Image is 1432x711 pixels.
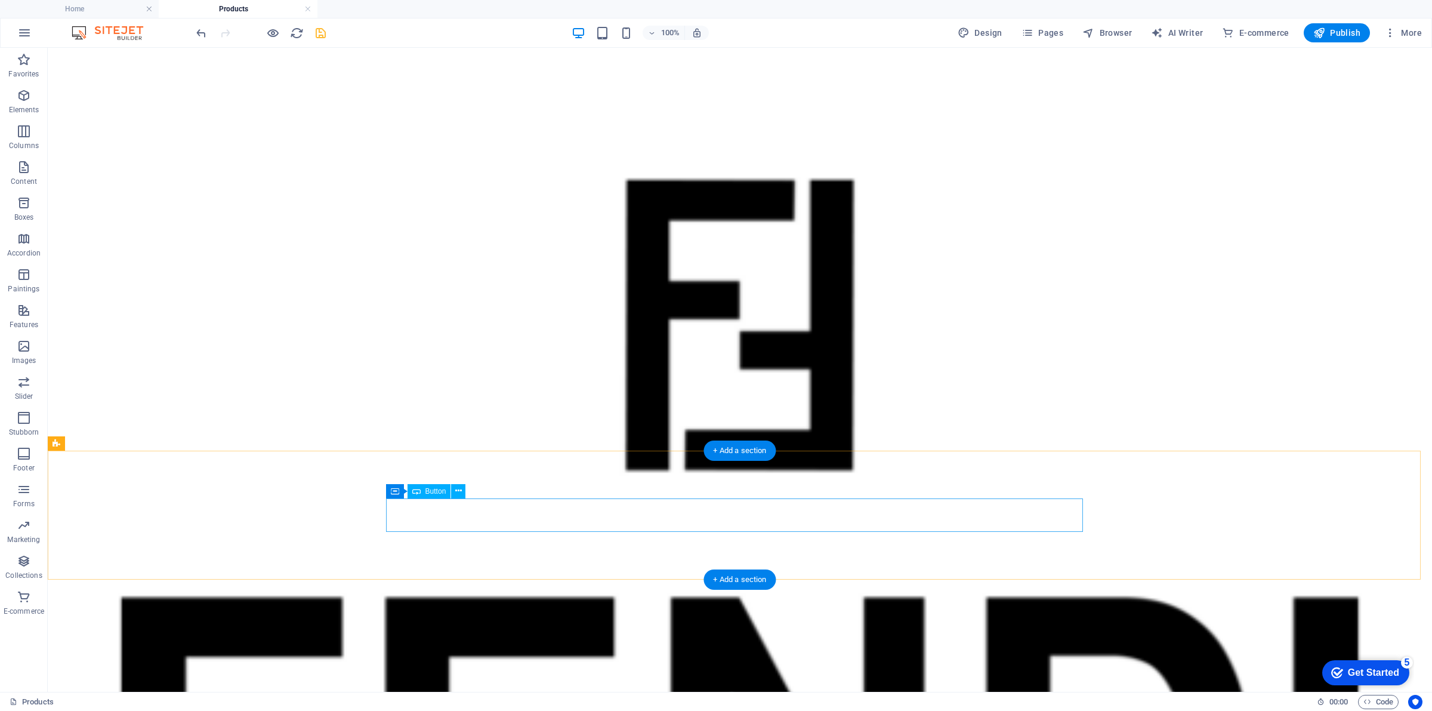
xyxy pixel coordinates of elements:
[290,26,304,40] i: Actualiser la page
[953,23,1007,42] div: Design (Ctrl+Alt+Y)
[10,321,38,329] font: Features
[13,464,35,472] font: Footer
[1376,697,1393,706] font: Code
[289,26,304,40] button: reload
[9,428,39,436] font: Stubborn
[5,571,42,580] font: Collections
[643,26,685,40] button: 100%
[10,695,54,709] a: Click to cancel the selection. Double-click to open Pages.
[195,26,208,40] i: Annuler : Modifier le bouton (Ctrl+Z)
[692,27,702,38] i: When resizing, automatically adjust the zoom level based on the selected device.
[1401,28,1422,38] font: More
[194,26,208,40] button: undo
[11,177,37,186] font: Content
[713,446,766,455] font: + Add a section
[974,28,1002,38] font: Design
[661,28,680,37] font: 100%
[1408,695,1422,709] button: Usercentrics
[1330,28,1360,38] font: Publish
[1239,28,1289,38] font: E-commerce
[1078,23,1137,42] button: Browser
[1304,23,1370,42] button: Publish
[9,141,39,150] font: Columns
[32,13,84,23] font: Get Started
[1329,697,1348,706] font: 00:00
[13,500,35,508] font: Forms
[69,26,158,40] img: Editor Logo
[8,285,39,293] font: Paintings
[15,392,33,401] font: Slider
[12,356,36,365] font: Images
[953,23,1007,42] button: Design
[7,535,40,544] font: Marketing
[1217,23,1294,42] button: E-commerce
[4,607,44,615] font: E-commerce
[1146,23,1208,42] button: AI Writer
[65,5,84,13] font: Home
[314,26,328,40] i: Enregistrer (Ctrl+S)
[1379,23,1427,42] button: More
[1100,28,1132,38] font: Browser
[7,6,94,31] div: Get Started 5 items remaining, 0% complete
[1168,28,1203,38] font: AI Writer
[22,697,54,706] font: Products
[1017,23,1068,42] button: Pages
[1317,695,1348,709] h6: Session duration
[1038,28,1063,38] font: Pages
[1358,695,1399,709] button: Code
[713,575,766,584] font: + Add a section
[9,106,39,114] font: Elements
[89,3,94,13] font: 5
[14,213,34,221] font: Boxes
[8,70,39,78] font: Favorites
[219,5,248,13] font: Products
[313,26,328,40] button: save
[7,249,41,257] font: Accordion
[425,487,446,495] font: Button
[266,26,280,40] button: Click here to exit Preview mode and continue editing.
